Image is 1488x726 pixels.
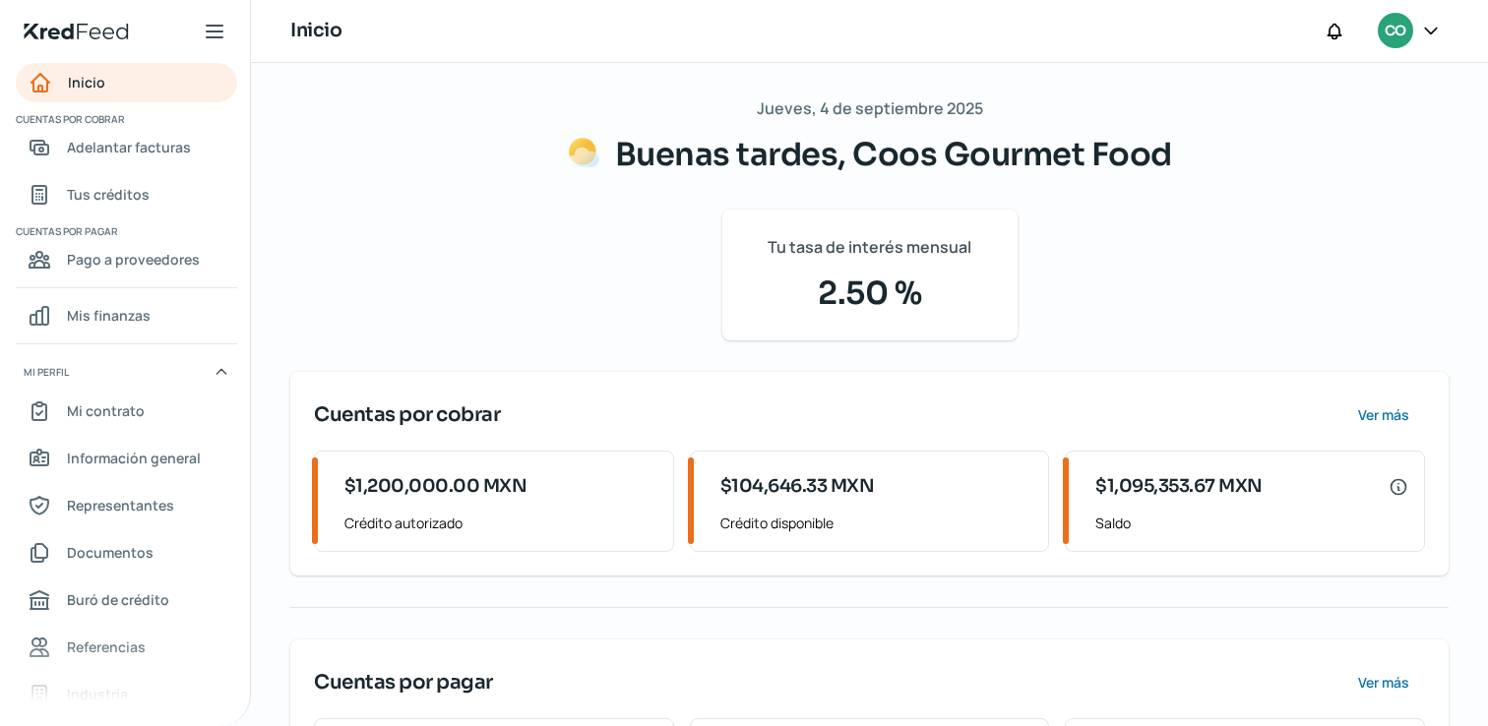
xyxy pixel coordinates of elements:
[314,400,500,430] span: Cuentas por cobrar
[16,628,237,667] a: Referencias
[67,587,169,612] span: Buró de crédito
[344,511,657,535] span: Crédito autorizado
[720,473,875,500] span: $104,646.33 MXN
[67,303,151,328] span: Mis finanzas
[67,398,145,423] span: Mi contrato
[568,137,599,168] img: Saludos
[16,222,234,240] span: Cuentas por pagar
[67,446,201,470] span: Información general
[615,135,1172,174] span: Buenas tardes, Coos Gourmet Food
[1358,408,1409,422] span: Ver más
[16,675,237,714] a: Industria
[67,182,150,207] span: Tus créditos
[344,473,527,500] span: $1,200,000.00 MXN
[67,635,146,659] span: Referencias
[746,270,994,317] span: 2.50 %
[768,233,971,262] span: Tu tasa de interés mensual
[1341,663,1425,702] button: Ver más
[1341,395,1425,435] button: Ver más
[67,540,154,565] span: Documentos
[757,94,983,123] span: Jueves, 4 de septiembre 2025
[67,493,174,517] span: Representantes
[67,135,191,159] span: Adelantar facturas
[1358,676,1409,690] span: Ver más
[16,580,237,620] a: Buró de crédito
[67,682,128,706] span: Industria
[16,392,237,431] a: Mi contrato
[16,486,237,525] a: Representantes
[16,175,237,214] a: Tus créditos
[1095,511,1408,535] span: Saldo
[16,296,237,335] a: Mis finanzas
[720,511,1033,535] span: Crédito disponible
[16,439,237,478] a: Información general
[16,128,237,167] a: Adelantar facturas
[16,240,237,279] a: Pago a proveedores
[1385,20,1405,43] span: CO
[290,17,341,45] h1: Inicio
[67,247,200,272] span: Pago a proveedores
[1095,473,1263,500] span: $1,095,353.67 MXN
[24,363,69,381] span: Mi perfil
[314,668,493,697] span: Cuentas por pagar
[16,110,234,128] span: Cuentas por cobrar
[16,63,237,102] a: Inicio
[16,533,237,573] a: Documentos
[68,70,105,94] span: Inicio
